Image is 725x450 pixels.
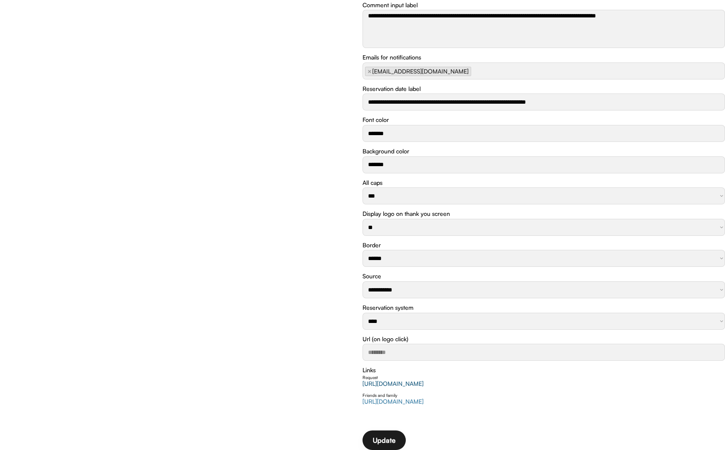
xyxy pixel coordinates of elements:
[365,67,471,76] li: LoyalistCASD@Catchhg.com
[362,147,409,156] div: Background color
[362,399,424,405] div: [URL][DOMAIN_NAME]
[362,209,450,218] div: Display logo on thank you screen
[368,68,371,74] span: ×
[362,393,397,397] div: Friends and family
[362,1,418,9] div: Comment input label
[362,241,381,249] div: Border
[362,303,413,312] div: Reservation system
[362,379,424,388] a: [URL][DOMAIN_NAME]
[362,85,421,93] div: Reservation date label
[362,53,421,62] div: Emails for notifications
[362,366,376,374] div: Links
[362,430,406,450] button: Update
[362,381,424,387] div: [URL][DOMAIN_NAME]
[362,178,382,187] div: All caps
[362,335,408,343] div: Url (on logo click)
[362,272,381,280] div: Source
[362,375,378,379] div: Request
[362,116,389,124] div: Font color
[362,397,424,406] a: [URL][DOMAIN_NAME]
